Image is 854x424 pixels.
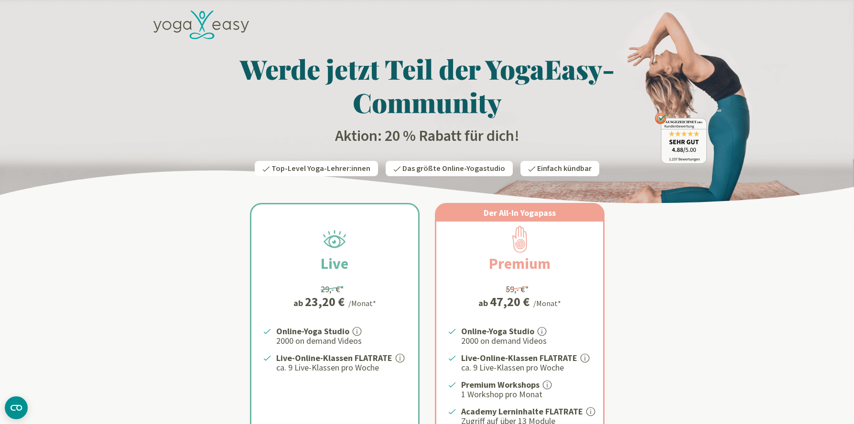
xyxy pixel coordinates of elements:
h2: Premium [466,252,573,275]
h2: Aktion: 20 % Rabatt für dich! [148,127,707,146]
div: 29,- €* [321,283,344,296]
div: 47,20 € [490,296,530,308]
span: Einfach kündbar [537,163,592,174]
p: ca. 9 Live-Klassen pro Woche [276,362,407,373]
h1: Werde jetzt Teil der YogaEasy-Community [148,52,707,119]
strong: Academy Lerninhalte FLATRATE [461,406,583,417]
p: ca. 9 Live-Klassen pro Woche [461,362,592,373]
img: ausgezeichnet_badge.png [655,113,707,164]
h2: Live [298,252,371,275]
div: /Monat* [348,297,376,309]
p: 2000 on demand Videos [276,335,407,347]
span: Der All-In Yogapass [484,207,556,218]
strong: Online-Yoga Studio [461,326,534,337]
span: ab [478,297,490,309]
strong: Online-Yoga Studio [276,326,349,337]
div: 59,- €* [506,283,529,296]
div: /Monat* [533,297,561,309]
span: Das größte Online-Yogastudio [402,163,505,174]
p: 2000 on demand Videos [461,335,592,347]
span: ab [293,297,305,309]
p: 1 Workshop pro Monat [461,389,592,400]
strong: Live-Online-Klassen FLATRATE [461,352,577,363]
strong: Premium Workshops [461,379,540,390]
div: 23,20 € [305,296,345,308]
button: CMP-Widget öffnen [5,396,28,419]
span: Top-Level Yoga-Lehrer:innen [271,163,370,174]
strong: Live-Online-Klassen FLATRATE [276,352,392,363]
